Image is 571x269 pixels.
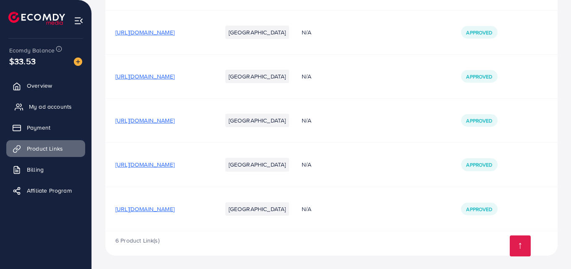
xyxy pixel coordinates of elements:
span: $33.53 [9,55,36,67]
iframe: Chat [535,231,565,263]
a: Billing [6,161,85,178]
span: Approved [466,73,492,80]
span: [URL][DOMAIN_NAME] [115,160,175,169]
span: N/A [302,28,311,37]
li: [GEOGRAPHIC_DATA] [225,26,289,39]
span: Billing [27,165,44,174]
span: Ecomdy Balance [9,46,55,55]
span: [URL][DOMAIN_NAME] [115,205,175,213]
span: Approved [466,117,492,124]
a: Affiliate Program [6,182,85,199]
a: Payment [6,119,85,136]
span: [URL][DOMAIN_NAME] [115,72,175,81]
span: Approved [466,29,492,36]
a: Product Links [6,140,85,157]
span: [URL][DOMAIN_NAME] [115,28,175,37]
img: image [74,57,82,66]
span: Payment [27,123,50,132]
span: My ad accounts [29,102,72,111]
span: 6 Product Link(s) [115,236,159,245]
img: logo [8,12,65,25]
img: menu [74,16,83,26]
a: Overview [6,77,85,94]
li: [GEOGRAPHIC_DATA] [225,70,289,83]
span: N/A [302,116,311,125]
li: [GEOGRAPHIC_DATA] [225,202,289,216]
span: N/A [302,72,311,81]
span: [URL][DOMAIN_NAME] [115,116,175,125]
span: Approved [466,161,492,168]
span: Overview [27,81,52,90]
li: [GEOGRAPHIC_DATA] [225,158,289,171]
span: Product Links [27,144,63,153]
li: [GEOGRAPHIC_DATA] [225,114,289,127]
span: N/A [302,205,311,213]
span: N/A [302,160,311,169]
span: Approved [466,206,492,213]
span: Affiliate Program [27,186,72,195]
a: My ad accounts [6,98,85,115]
